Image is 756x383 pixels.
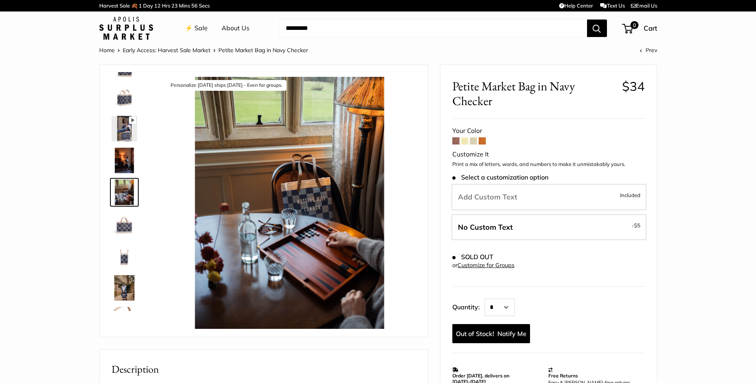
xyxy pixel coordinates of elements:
span: 12 [154,2,161,9]
strong: Free Returns [548,373,578,379]
span: Add Custom Text [458,192,517,201]
img: description_Limited Quantities [112,116,137,141]
a: 0 Cart [623,22,657,35]
a: Petite Market Bag in Navy Checker [110,82,139,111]
a: ⚡️ Sale [185,22,208,34]
a: description_Your favorite new carry-all is here. [110,274,139,302]
img: description_Seal of authenticity printed on the backside of every bag. [112,211,137,237]
label: Quantity: [452,296,485,316]
label: Add Custom Text [452,184,646,210]
nav: Breadcrumb [99,45,308,55]
span: - [632,221,640,230]
span: 0 [630,21,638,29]
span: Petite Market Bag in Navy Checker [218,47,308,54]
a: Customize for Groups [458,262,514,269]
button: Search [587,20,607,37]
img: description_Personalize today ships tomorrow - Even for groups. [163,77,416,329]
span: SOLD OUT [452,253,493,261]
img: description_Your favorite new carry-all is here. [112,275,137,301]
a: Early Access: Harvest Sale Market [123,47,210,54]
span: $5 [634,222,640,229]
a: Help Center [559,2,593,9]
a: description_Personalize today ships tomorrow - Even for groups. [110,178,139,207]
span: Day [143,2,153,9]
img: Petite Market Bag in Navy Checker [112,84,137,109]
a: Prev [640,47,657,54]
a: Petite Market Bag in Navy Checker [110,242,139,270]
a: description_Limited Quantities [110,114,139,143]
h2: Description [112,362,416,377]
span: Select a customization option [452,174,548,181]
input: Search... [279,20,587,37]
span: Secs [199,2,210,9]
p: Print a mix of letters, words, and numbers to make it unmistakably yours. [452,160,645,168]
span: Petite Market Bag in Navy Checker [452,79,616,108]
span: Mins [179,2,190,9]
span: Cart [644,24,657,32]
div: or [452,260,514,271]
a: description_Spacious inner area with room for everything. Plus water-resistant lining. [110,305,139,334]
a: description_Seal of authenticity printed on the backside of every bag. [110,210,139,238]
a: Notify Me [452,324,530,343]
a: Text Us [600,2,624,9]
a: description_Elevate every moment with effortless style [110,146,139,175]
span: 1 [139,2,142,9]
span: No Custom Text [458,223,513,232]
span: 56 [191,2,198,9]
span: $34 [622,78,645,94]
img: description_Personalize today ships tomorrow - Even for groups. [112,180,137,205]
div: Your Color [452,125,645,137]
a: Home [99,47,115,54]
a: Email Us [631,2,657,9]
img: description_Spacious inner area with room for everything. Plus water-resistant lining. [112,307,137,332]
span: Included [620,190,640,200]
img: Petite Market Bag in Navy Checker [112,243,137,269]
img: Apolis: Surplus Market [99,17,153,40]
label: Leave Blank [452,214,646,240]
span: Hrs [162,2,170,9]
span: 23 [171,2,178,9]
div: Customize It [452,149,645,160]
img: description_Elevate every moment with effortless style [112,148,137,173]
div: Personalize [DATE] ships [DATE] - Even for groups. [167,80,287,91]
a: About Us [222,22,249,34]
